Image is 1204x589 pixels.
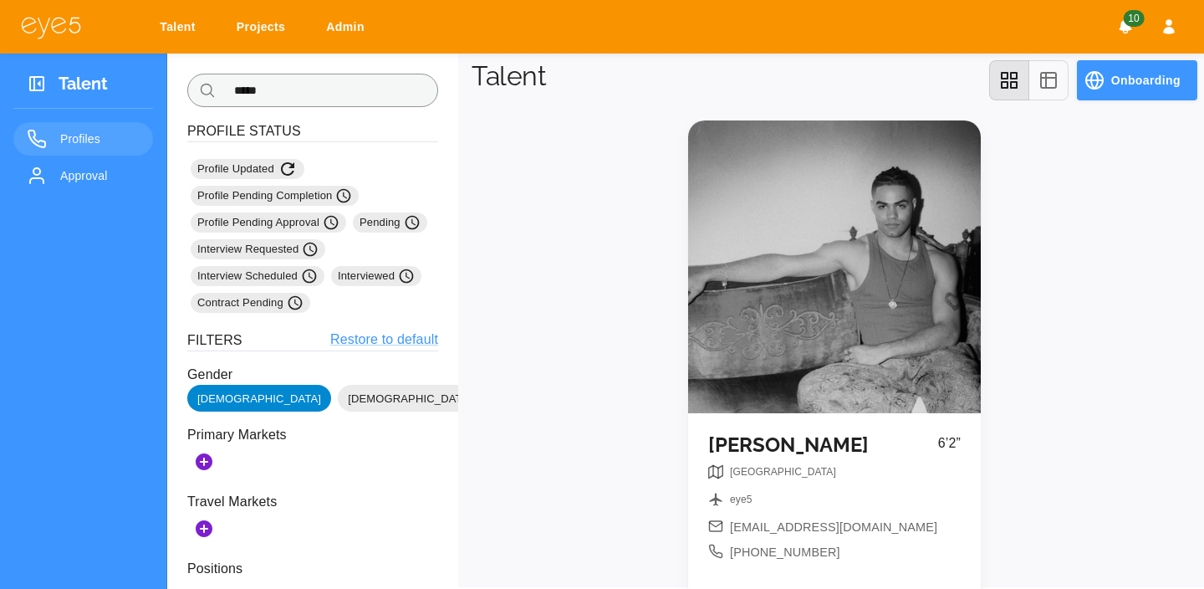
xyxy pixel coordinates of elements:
h5: [PERSON_NAME] [708,433,938,458]
div: [DEMOGRAPHIC_DATA] [187,385,331,412]
h6: Profile Status [187,120,438,142]
img: eye5 [20,15,82,39]
button: grid [989,60,1029,100]
span: Profiles [60,129,140,149]
span: [EMAIL_ADDRESS][DOMAIN_NAME] [730,519,937,537]
nav: breadcrumb [730,492,752,513]
h6: Filters [187,330,242,351]
button: table [1028,60,1069,100]
a: Approval [13,159,153,192]
span: Pending [360,214,421,231]
a: Talent [149,12,212,43]
a: [PERSON_NAME]6’2”breadcrumbbreadcrumb[EMAIL_ADDRESS][DOMAIN_NAME][PHONE_NUMBER] [688,120,981,582]
div: Contract Pending [191,293,310,313]
div: Interview Requested [191,239,325,259]
div: Profile Pending Approval [191,213,346,233]
span: Profile Updated [197,159,298,179]
p: Travel Markets [187,492,438,512]
div: [DEMOGRAPHIC_DATA] [338,385,482,412]
span: Profile Pending Completion [197,187,352,204]
div: Profile Updated [191,159,304,179]
a: Admin [315,12,381,43]
div: Interview Scheduled [191,266,324,286]
p: Positions [187,559,438,579]
div: Pending [353,213,427,233]
span: [PHONE_NUMBER] [730,544,840,562]
h1: Talent [472,60,546,92]
a: Projects [226,12,302,43]
div: view [989,60,1069,100]
a: Restore to default [330,330,438,351]
button: Notifications [1110,12,1140,42]
h3: Talent [59,74,108,100]
span: Interview Scheduled [197,268,318,284]
a: Profiles [13,122,153,156]
p: Gender [187,365,438,385]
span: Interview Requested [197,241,319,258]
p: Primary Markets [187,425,438,445]
span: Contract Pending [197,294,304,311]
nav: breadcrumb [730,464,836,485]
button: Onboarding [1077,60,1197,100]
p: 6’2” [938,433,961,464]
button: Add Secondary Markets [187,512,221,545]
span: [DEMOGRAPHIC_DATA] [187,391,331,407]
div: Interviewed [331,266,421,286]
span: Interviewed [338,268,415,284]
span: Profile Pending Approval [197,214,339,231]
button: Add Markets [187,445,221,479]
span: [GEOGRAPHIC_DATA] [730,466,836,478]
span: eye5 [730,494,752,505]
div: Profile Pending Completion [191,186,359,206]
span: 10 [1123,10,1144,27]
span: Approval [60,166,140,186]
span: [DEMOGRAPHIC_DATA] [338,391,482,407]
